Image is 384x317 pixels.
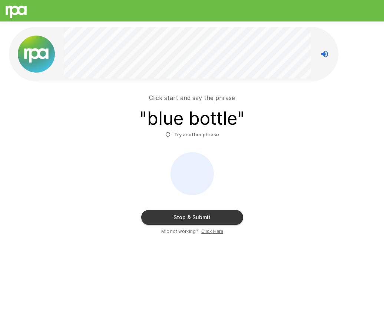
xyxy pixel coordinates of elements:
[18,36,55,73] img: new%2520logo%2520(1).png
[149,93,235,102] p: Click start and say the phrase
[201,228,223,234] u: Click Here
[317,47,332,61] button: Stop reading questions aloud
[161,228,198,235] span: Mic not working?
[141,210,243,225] button: Stop & Submit
[139,108,245,129] h3: " blue bottle "
[163,129,221,140] button: Try another phrase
